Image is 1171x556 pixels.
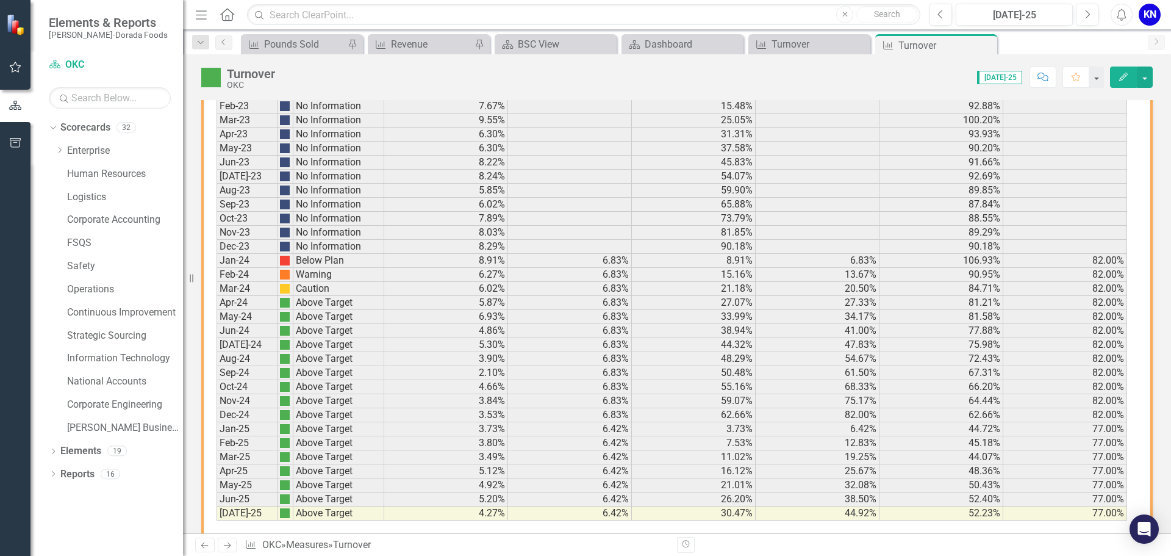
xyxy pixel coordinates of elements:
td: Mar-25 [217,450,278,464]
td: 82.00% [1003,310,1127,324]
td: Above Target [293,422,384,436]
a: Operations [67,283,183,297]
td: May-23 [217,142,278,156]
td: Above Target [293,310,384,324]
td: 82.00% [1003,338,1127,352]
td: 77.88% [879,324,1003,338]
td: Aug-23 [217,184,278,198]
td: 2.10% [384,366,508,380]
td: Above Target [293,352,384,366]
img: png;base64,iVBORw0KGgoAAAANSUhEUgAAAFwAAABcCAMAAADUMSJqAAAAA1BMVEVNr1CdzNKbAAAAH0lEQVRoge3BgQAAAA... [280,326,290,336]
td: Caution [293,282,384,296]
td: 25.05% [632,114,756,128]
td: 4.27% [384,507,508,521]
a: FSQS [67,236,183,250]
td: Oct-23 [217,212,278,226]
td: 45.83% [632,156,756,170]
img: png;base64,iVBORw0KGgoAAAANSUhEUgAAAJYAAADIAQMAAAAwS4omAAAAA1BMVEU9TXnnx7PJAAAACXBIWXMAAA7EAAAOxA... [280,186,290,195]
td: 11.02% [632,450,756,464]
img: png;base64,iVBORw0KGgoAAAANSUhEUgAAAJYAAADIAQMAAAAwS4omAAAAA1BMVEU9TXnnx7PJAAAACXBIWXMAAA7EAAAOxA... [280,228,290,237]
td: 25.67% [756,464,879,478]
div: Open Intercom Messenger [1130,514,1159,544]
a: OKC [49,58,171,72]
img: png;base64,iVBORw0KGgoAAAANSUhEUgAAAFwAAABcCAMAAADUMSJqAAAAA1BMVEVNr1CdzNKbAAAAH0lEQVRoge3BgQAAAA... [280,508,290,518]
td: 37.58% [632,142,756,156]
td: Dec-24 [217,408,278,422]
td: 100.20% [879,114,1003,128]
small: [PERSON_NAME]-Dorada Foods [49,30,168,40]
td: 8.03% [384,226,508,240]
td: 16.12% [632,464,756,478]
img: yigdQp4JAAAAH0lEQVRoge3BgQAAAADDoPlTX+EAVQEAAAAAAAAA8BohbAABVJpSrwAAAABJRU5ErkJggg== [280,284,290,294]
td: 72.43% [879,352,1003,366]
img: png;base64,iVBORw0KGgoAAAANSUhEUgAAAFwAAABcCAMAAADUMSJqAAAAA1BMVEVNr1CdzNKbAAAAH0lEQVRoge3BgQAAAA... [280,298,290,308]
td: Above Target [293,380,384,394]
td: 4.92% [384,478,508,493]
td: Above Target [293,408,384,422]
td: 6.42% [508,493,632,507]
img: png;base64,iVBORw0KGgoAAAANSUhEUgAAAFwAAABcCAMAAADUMSJqAAAAA1BMVEVNr1CdzNKbAAAAH0lEQVRoge3BgQAAAA... [280,480,290,490]
img: png;base64,iVBORw0KGgoAAAANSUhEUgAAAFwAAABcCAMAAADUMSJqAAAAA1BMVEVNr1CdzNKbAAAAH0lEQVRoge3BgQAAAA... [280,382,290,392]
td: No Information [293,99,384,114]
td: 6.83% [508,366,632,380]
img: png;base64,iVBORw0KGgoAAAANSUhEUgAAAJYAAADIAQMAAAAwS4omAAAAA1BMVEU9TXnnx7PJAAAACXBIWXMAAA7EAAAOxA... [280,157,290,167]
td: Above Target [293,436,384,450]
td: 48.36% [879,464,1003,478]
td: Apr-25 [217,464,278,478]
td: 20.50% [756,282,879,296]
td: Above Target [293,338,384,352]
td: No Information [293,128,384,142]
img: fScmebvnAAAAH0lEQVRoge3BgQAAAADDoPlTX+EAVQEAAAAAAAAA8BohbAABVJpSrwAAAABJRU5ErkJggg== [280,270,290,280]
td: Feb-25 [217,436,278,450]
td: 3.84% [384,394,508,408]
td: 64.44% [879,394,1003,408]
div: [DATE]-25 [960,8,1069,23]
img: png;base64,iVBORw0KGgoAAAANSUhEUgAAAJYAAADIAQMAAAAwS4omAAAAA1BMVEU9TXnnx7PJAAAACXBIWXMAAA7EAAAOxA... [280,242,290,251]
td: No Information [293,226,384,240]
td: 5.20% [384,493,508,507]
td: 6.83% [508,324,632,338]
td: 6.83% [508,282,632,296]
input: Search ClearPoint... [247,4,920,26]
td: 89.85% [879,184,1003,198]
div: Dashboard [645,37,740,52]
button: Search [856,6,917,23]
a: Turnover [751,37,867,52]
td: 44.92% [756,507,879,521]
td: 3.80% [384,436,508,450]
a: Elements [60,444,101,458]
a: Human Resources [67,167,183,181]
td: [DATE]-24 [217,338,278,352]
div: 32 [116,123,136,133]
td: 66.20% [879,380,1003,394]
img: png;base64,iVBORw0KGgoAAAANSUhEUgAAAFwAAABcCAMAAADUMSJqAAAAA1BMVEVNr1CdzNKbAAAAH0lEQVRoge3BgQAAAA... [280,340,290,350]
td: 93.93% [879,128,1003,142]
td: 88.55% [879,212,1003,226]
td: 82.00% [1003,254,1127,268]
td: 9.55% [384,114,508,128]
td: 21.18% [632,282,756,296]
td: Above Target [293,507,384,521]
td: Above Target [293,493,384,507]
a: Revenue [371,37,471,52]
td: 6.83% [508,394,632,408]
td: 54.67% [756,352,879,366]
img: ClearPoint Strategy [6,13,27,35]
td: 8.22% [384,156,508,170]
td: 91.66% [879,156,1003,170]
td: No Information [293,184,384,198]
a: Corporate Engineering [67,398,183,412]
img: png;base64,iVBORw0KGgoAAAANSUhEUgAAAJYAAADIAQMAAAAwS4omAAAAA1BMVEU9TXnnx7PJAAAACXBIWXMAAA7EAAAOxA... [280,129,290,139]
img: png;base64,iVBORw0KGgoAAAANSUhEUgAAAFwAAABcCAMAAADUMSJqAAAAA1BMVEVNr1CdzNKbAAAAH0lEQVRoge3BgQAAAA... [280,396,290,406]
td: 62.66% [879,408,1003,422]
td: 50.43% [879,478,1003,493]
img: png;base64,iVBORw0KGgoAAAANSUhEUgAAAFwAAABcCAMAAADUMSJqAAAAA1BMVEVNr1CdzNKbAAAAH0lEQVRoge3BgQAAAA... [280,312,290,322]
td: 52.40% [879,493,1003,507]
td: 62.66% [632,408,756,422]
button: [DATE]-25 [956,4,1073,26]
td: Feb-24 [217,268,278,282]
td: 6.42% [508,436,632,450]
img: png;base64,iVBORw0KGgoAAAANSUhEUgAAAFwAAABcCAMAAADUMSJqAAAAA1BMVEVNr1CdzNKbAAAAH0lEQVRoge3BgQAAAA... [280,424,290,434]
td: 7.53% [632,436,756,450]
img: png;base64,iVBORw0KGgoAAAANSUhEUgAAAFwAAABcCAMAAADUMSJqAAAAA1BMVEVNr1CdzNKbAAAAH0lEQVRoge3BgQAAAA... [280,466,290,476]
